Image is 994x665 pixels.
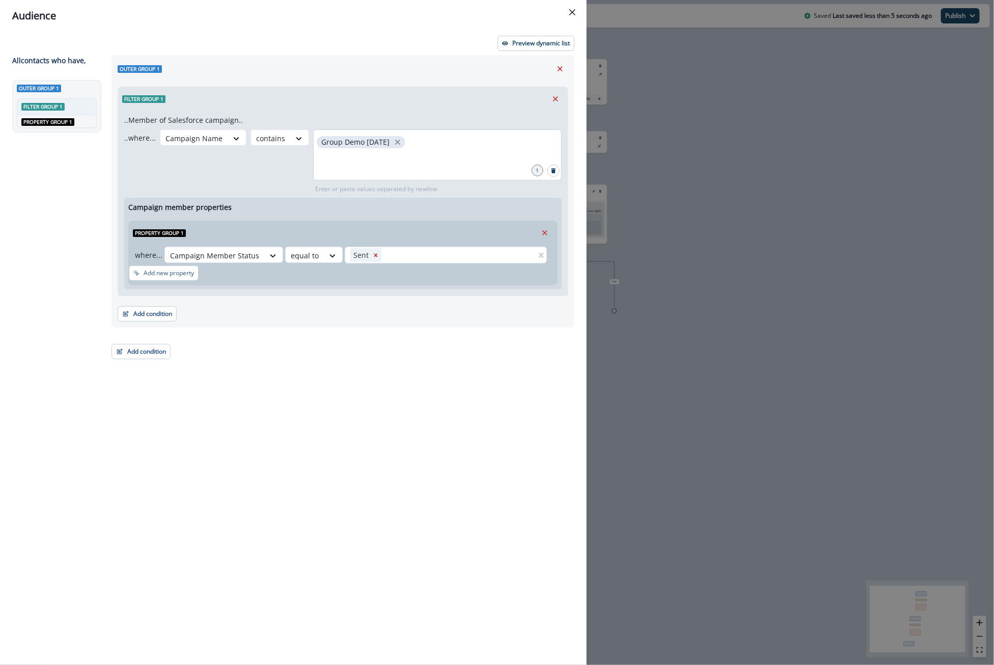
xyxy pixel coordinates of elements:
[21,103,65,111] span: Filter group 1
[112,344,171,359] button: Add condition
[118,306,177,322] button: Add condition
[128,202,232,212] p: Campaign member properties
[144,270,194,277] p: Add new property
[321,138,390,147] p: Group Demo [DATE]
[133,229,186,237] span: Property group 1
[498,36,574,51] button: Preview dynamic list
[313,184,439,194] p: Enter or paste values separated by newline
[393,137,403,147] button: close
[350,248,370,262] div: Sent
[118,65,162,73] span: Outer group 1
[12,8,574,23] div: Audience
[537,225,553,241] button: Remove
[17,85,61,92] span: Outer group 1
[21,118,74,126] span: Property group 1
[564,4,581,20] button: Close
[370,248,381,262] div: Remove Sent
[532,165,543,176] div: 1
[552,61,568,76] button: Remove
[512,40,570,47] p: Preview dynamic list
[124,132,156,143] p: ..where...
[12,55,86,66] p: All contact s who have,
[122,95,165,103] span: Filter group 1
[135,250,162,260] p: where...
[547,91,564,107] button: Remove
[124,115,243,125] p: ..Member of Salesforce campaign..
[129,265,199,281] button: Add new property
[547,165,560,177] button: Search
